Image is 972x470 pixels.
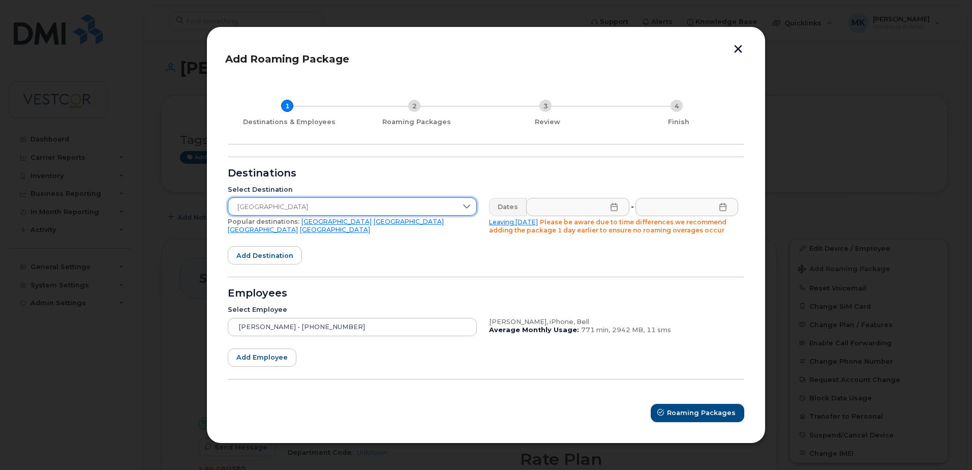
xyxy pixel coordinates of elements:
span: 11 sms [647,326,671,334]
div: Finish [617,118,740,126]
button: Roaming Packages [651,404,744,422]
div: 4 [671,100,683,112]
span: 771 min, [581,326,610,334]
input: Search device [228,318,477,336]
b: Average Monthly Usage: [489,326,579,334]
div: - [629,198,636,216]
div: Destinations [228,169,744,178]
span: Popular destinations: [228,218,299,225]
span: Roaming Packages [667,408,736,418]
span: Add destination [236,251,293,260]
div: [PERSON_NAME], iPhone, Bell [489,318,738,326]
div: 2 [408,100,420,112]
a: [GEOGRAPHIC_DATA] [300,226,370,233]
button: Add destination [228,246,302,265]
a: [GEOGRAPHIC_DATA] [228,226,298,233]
span: Singapore [228,198,457,216]
input: Please fill out this field [526,198,629,216]
div: Review [486,118,609,126]
div: Employees [228,289,744,298]
button: Add employee [228,348,296,367]
span: Add employee [236,352,288,362]
input: Please fill out this field [635,198,739,216]
a: [GEOGRAPHIC_DATA] [301,218,372,225]
div: Roaming Packages [355,118,478,126]
div: Select Employee [228,306,477,314]
span: 2942 MB, [612,326,645,334]
span: Add Roaming Package [225,53,349,65]
a: Leaving [DATE] [489,218,538,226]
div: Select Destination [228,186,477,194]
a: [GEOGRAPHIC_DATA] [374,218,444,225]
div: 3 [539,100,552,112]
span: Please be aware due to time differences we recommend adding the package 1 day earlier to ensure n... [489,218,726,234]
